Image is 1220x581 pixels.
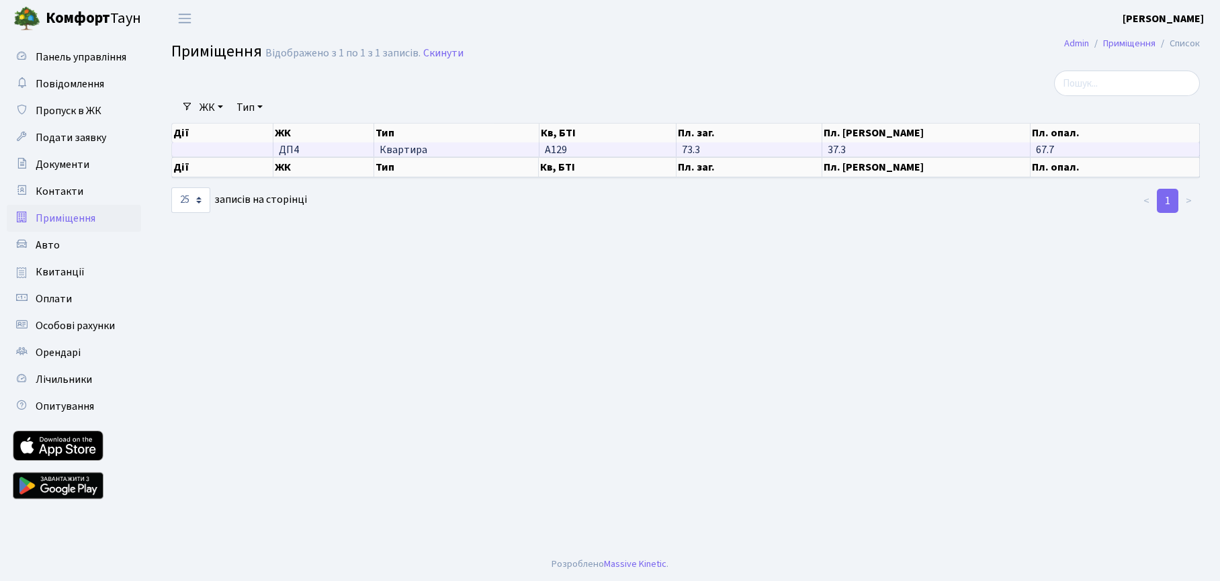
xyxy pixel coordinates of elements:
div: Відображено з 1 по 1 з 1 записів. [265,47,421,60]
a: Приміщення [7,205,141,232]
nav: breadcrumb [1044,30,1220,58]
th: Кв, БТІ [539,124,677,142]
a: Квитанції [7,259,141,285]
a: Massive Kinetic [604,557,666,571]
span: Особові рахунки [36,318,115,333]
span: 37.3 [828,142,846,157]
a: Документи [7,151,141,178]
th: Пл. [PERSON_NAME] [822,157,1031,177]
a: Повідомлення [7,71,141,97]
li: Список [1156,36,1200,51]
span: Лічильники [36,372,92,387]
th: Пл. опал. [1031,124,1200,142]
span: 73.3 [682,142,700,157]
span: 67.7 [1036,142,1054,157]
span: Контакти [36,184,83,199]
a: ЖК [194,96,228,119]
input: Пошук... [1054,71,1200,96]
select: записів на сторінці [171,187,210,213]
th: Кв, БТІ [539,157,676,177]
button: Переключити навігацію [168,7,202,30]
span: Приміщення [171,40,262,63]
th: Тип [374,124,539,142]
a: Оплати [7,285,141,312]
span: Панель управління [36,50,126,64]
span: Повідомлення [36,77,104,91]
span: Орендарі [36,345,81,360]
span: Таун [46,7,141,30]
a: [PERSON_NAME] [1123,11,1204,27]
span: Документи [36,157,89,172]
a: Скинути [423,47,464,60]
a: Тип [231,96,268,119]
span: А129 [545,142,567,157]
a: Контакти [7,178,141,205]
span: ДП4 [279,144,368,155]
a: Орендарі [7,339,141,366]
span: Опитування [36,399,94,414]
b: Комфорт [46,7,110,29]
a: Опитування [7,393,141,420]
a: Лічильники [7,366,141,393]
span: Подати заявку [36,130,106,145]
a: Приміщення [1103,36,1156,50]
label: записів на сторінці [171,187,307,213]
th: ЖК [273,124,374,142]
th: Пл. [PERSON_NAME] [822,124,1031,142]
a: Особові рахунки [7,312,141,339]
span: Авто [36,238,60,253]
a: 1 [1157,189,1178,213]
th: ЖК [273,157,374,177]
img: logo.png [13,5,40,32]
th: Тип [374,157,539,177]
a: Панель управління [7,44,141,71]
span: Приміщення [36,211,95,226]
th: Дії [172,157,273,177]
span: Квартира [380,144,533,155]
th: Дії [172,124,273,142]
a: Авто [7,232,141,259]
th: Пл. заг. [677,157,822,177]
span: Квитанції [36,265,85,279]
a: Подати заявку [7,124,141,151]
div: Розроблено . [552,557,668,572]
a: Пропуск в ЖК [7,97,141,124]
th: Пл. заг. [677,124,822,142]
span: Оплати [36,292,72,306]
th: Пл. опал. [1031,157,1200,177]
a: Admin [1064,36,1089,50]
b: [PERSON_NAME] [1123,11,1204,26]
span: Пропуск в ЖК [36,103,101,118]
